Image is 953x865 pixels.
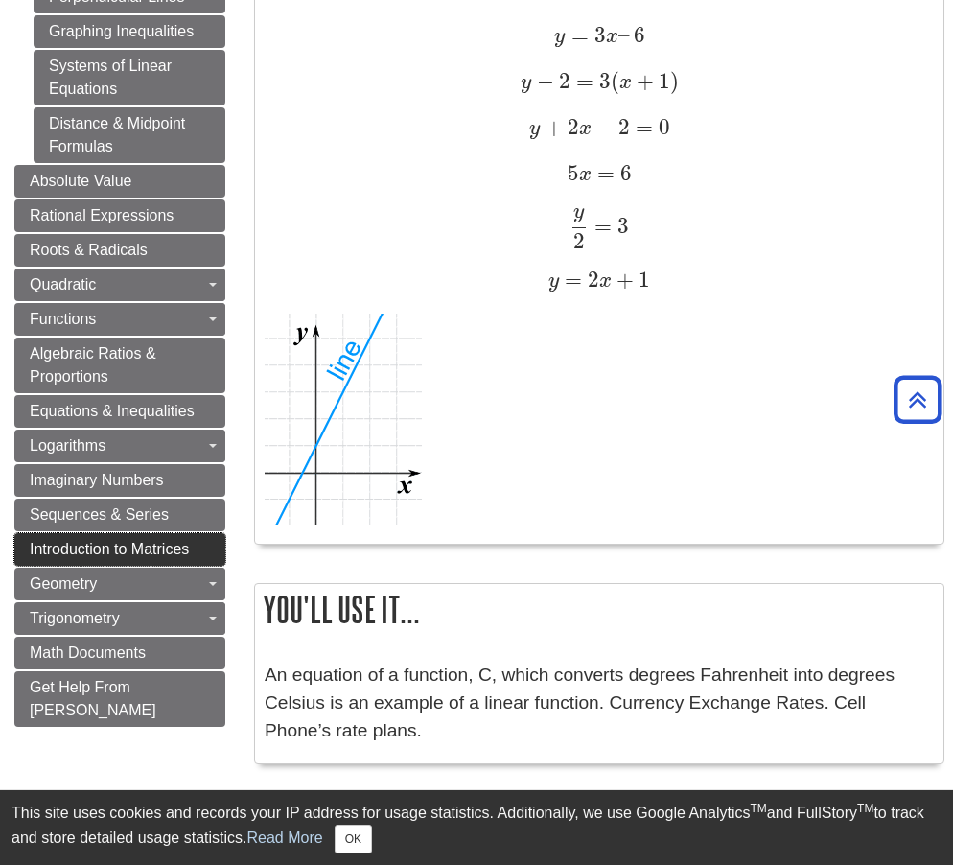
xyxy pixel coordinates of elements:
span: ) [670,68,679,94]
span: x [599,270,612,292]
span: + [541,114,563,140]
span: 6 [630,22,645,48]
a: Logarithms [14,430,225,462]
span: Algebraic Ratios & Proportions [30,345,156,385]
span: Absolute Value [30,173,131,189]
span: ( [611,68,619,94]
span: 0 [653,114,670,140]
a: Algebraic Ratios & Proportions [14,338,225,393]
span: – [618,22,630,48]
span: = [589,213,612,239]
span: y [548,270,559,292]
span: y [573,201,584,222]
span: 1 [634,267,650,292]
a: Imaginary Numbers [14,464,225,497]
span: + [612,267,634,292]
span: x [579,164,592,185]
a: Read More [246,830,322,846]
a: Absolute Value [14,165,225,198]
span: − [532,68,554,94]
span: 2 [614,114,630,140]
span: Equations & Inequalities [30,403,195,419]
span: 2 [554,68,570,94]
span: x [579,118,592,139]
a: Systems of Linear Equations [34,50,225,105]
a: Roots & Radicals [14,234,225,267]
span: y [521,72,531,93]
button: Close [335,825,372,853]
span: x [619,72,632,93]
span: Functions [30,311,96,327]
a: Introduction to Matrices [14,533,225,566]
a: Back to Top [887,386,948,412]
a: Distance & Midpoint Formulas [34,107,225,163]
span: 5 [568,160,579,186]
a: Functions [14,303,225,336]
span: 3 [589,22,606,48]
sup: TM [857,802,873,815]
a: Rational Expressions [14,199,225,232]
span: 3 [612,213,629,239]
h2: You'll use it... [255,584,943,635]
a: Geometry [14,568,225,600]
span: Roots & Radicals [30,242,148,258]
span: − [592,114,614,140]
span: Geometry [30,575,97,592]
span: x [606,26,618,47]
a: Get Help From [PERSON_NAME] [14,671,225,727]
a: Quadratic [14,269,225,301]
span: = [566,22,589,48]
span: Introduction to Matrices [30,541,189,557]
span: Get Help From [PERSON_NAME] [30,679,156,718]
span: 2 [573,228,585,254]
span: Math Documents [30,644,146,661]
a: Trigonometry [14,602,225,635]
span: = [559,267,582,292]
span: Sequences & Series [30,506,169,523]
span: Rational Expressions [30,207,174,223]
span: 1 [654,68,670,94]
span: y [529,118,540,139]
span: 6 [615,160,632,186]
span: y [554,26,565,47]
a: Equations & Inequalities [14,395,225,428]
span: = [630,114,653,140]
span: = [570,68,593,94]
div: This site uses cookies and records your IP address for usage statistics. Additionally, we use Goo... [12,802,941,853]
p: An equation of a function, C, which converts degrees Fahrenheit into degrees Celsius is an exampl... [265,662,934,744]
span: Quadratic [30,276,96,292]
span: Trigonometry [30,610,120,626]
span: + [632,68,654,94]
a: Math Documents [14,637,225,669]
span: Logarithms [30,437,105,454]
span: 2 [563,114,579,140]
span: 3 [593,68,611,94]
span: Imaginary Numbers [30,472,164,488]
span: 2 [582,267,599,292]
a: Sequences & Series [14,499,225,531]
img: Graph of y=2x+1 [265,314,422,525]
span: = [592,160,615,186]
sup: TM [750,802,766,815]
a: Graphing Inequalities [34,15,225,48]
